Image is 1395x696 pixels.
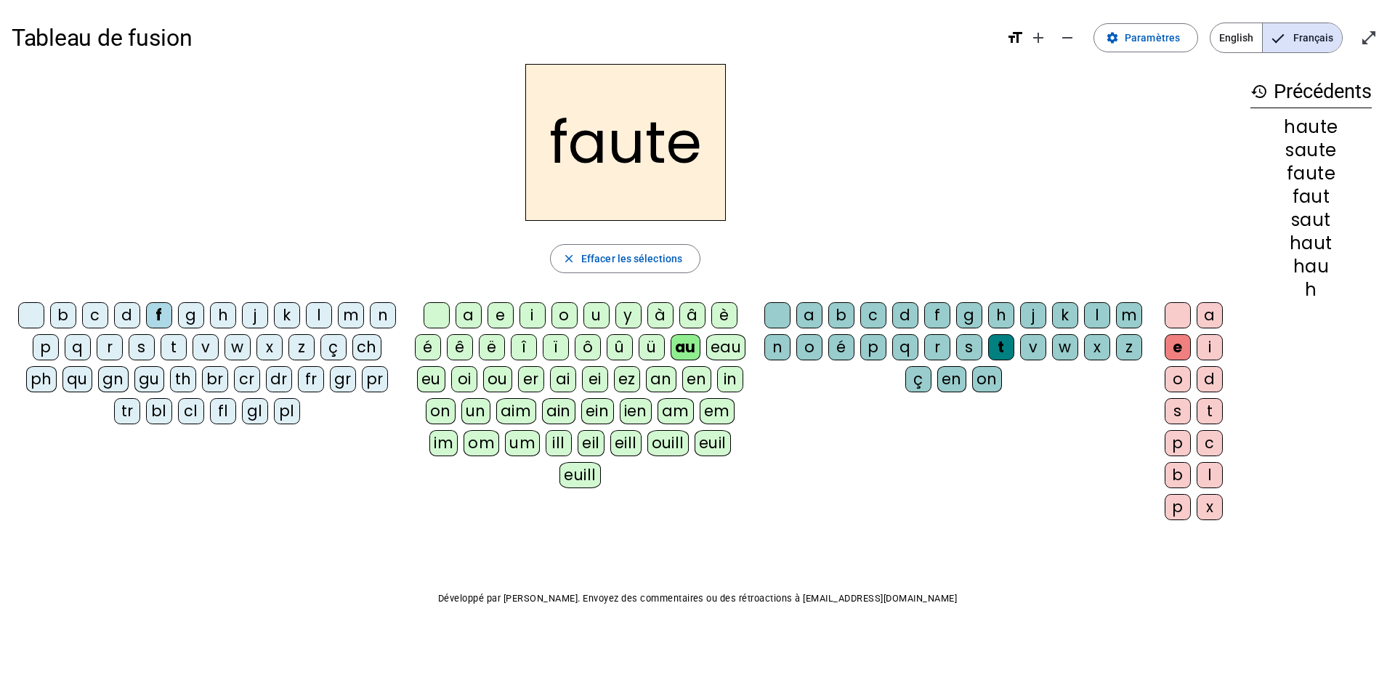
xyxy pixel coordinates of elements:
div: ê [447,334,473,360]
div: s [956,334,982,360]
mat-icon: settings [1106,31,1119,44]
div: r [924,334,950,360]
div: o [796,334,822,360]
div: f [146,302,172,328]
mat-icon: add [1030,29,1047,46]
div: f [924,302,950,328]
div: b [50,302,76,328]
div: y [615,302,642,328]
div: j [242,302,268,328]
div: eau [706,334,746,360]
div: h [210,302,236,328]
span: Français [1263,23,1342,52]
div: im [429,430,458,456]
div: ô [575,334,601,360]
div: ien [620,398,652,424]
mat-icon: remove [1059,29,1076,46]
div: b [828,302,854,328]
button: Effacer les sélections [550,244,700,273]
div: faut [1250,188,1372,206]
div: e [1165,334,1191,360]
div: er [518,366,544,392]
div: c [1197,430,1223,456]
h2: faute [525,64,726,221]
div: î [511,334,537,360]
div: z [1116,334,1142,360]
div: cr [234,366,260,392]
div: s [129,334,155,360]
div: x [1197,494,1223,520]
div: ei [582,366,608,392]
mat-button-toggle-group: Language selection [1210,23,1343,53]
div: an [646,366,676,392]
div: pl [274,398,300,424]
div: p [1165,494,1191,520]
div: m [338,302,364,328]
div: h [988,302,1014,328]
div: ein [581,398,614,424]
div: ç [320,334,347,360]
div: é [415,334,441,360]
div: a [796,302,822,328]
div: j [1020,302,1046,328]
div: saute [1250,142,1372,159]
button: Paramètres [1093,23,1198,52]
div: am [658,398,694,424]
button: Entrer en plein écran [1354,23,1383,52]
div: g [956,302,982,328]
div: tr [114,398,140,424]
div: d [892,302,918,328]
div: dr [266,366,292,392]
div: é [828,334,854,360]
div: ain [542,398,576,424]
div: c [860,302,886,328]
div: a [1197,302,1223,328]
div: om [464,430,499,456]
div: en [937,366,966,392]
span: Paramètres [1125,29,1180,46]
div: ph [26,366,57,392]
button: Diminuer la taille de la police [1053,23,1082,52]
div: ouill [647,430,689,456]
div: ç [905,366,931,392]
div: t [988,334,1014,360]
div: saut [1250,211,1372,229]
div: e [488,302,514,328]
div: eill [610,430,642,456]
div: g [178,302,204,328]
div: w [1052,334,1078,360]
div: ï [543,334,569,360]
div: th [170,366,196,392]
div: k [274,302,300,328]
div: x [256,334,283,360]
div: gu [134,366,164,392]
div: qu [62,366,92,392]
mat-icon: close [562,252,575,265]
div: in [717,366,743,392]
div: un [461,398,490,424]
div: n [764,334,790,360]
div: hau [1250,258,1372,275]
div: q [892,334,918,360]
div: haute [1250,118,1372,136]
div: au [671,334,700,360]
div: i [1197,334,1223,360]
div: eu [417,366,445,392]
div: z [288,334,315,360]
div: fl [210,398,236,424]
div: h [1250,281,1372,299]
h3: Précédents [1250,76,1372,108]
div: r [97,334,123,360]
div: x [1084,334,1110,360]
div: s [1165,398,1191,424]
div: l [1084,302,1110,328]
div: t [161,334,187,360]
div: m [1116,302,1142,328]
div: euil [695,430,731,456]
div: bl [146,398,172,424]
div: o [551,302,578,328]
span: Effacer les sélections [581,250,682,267]
div: p [860,334,886,360]
div: oi [451,366,477,392]
div: gl [242,398,268,424]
